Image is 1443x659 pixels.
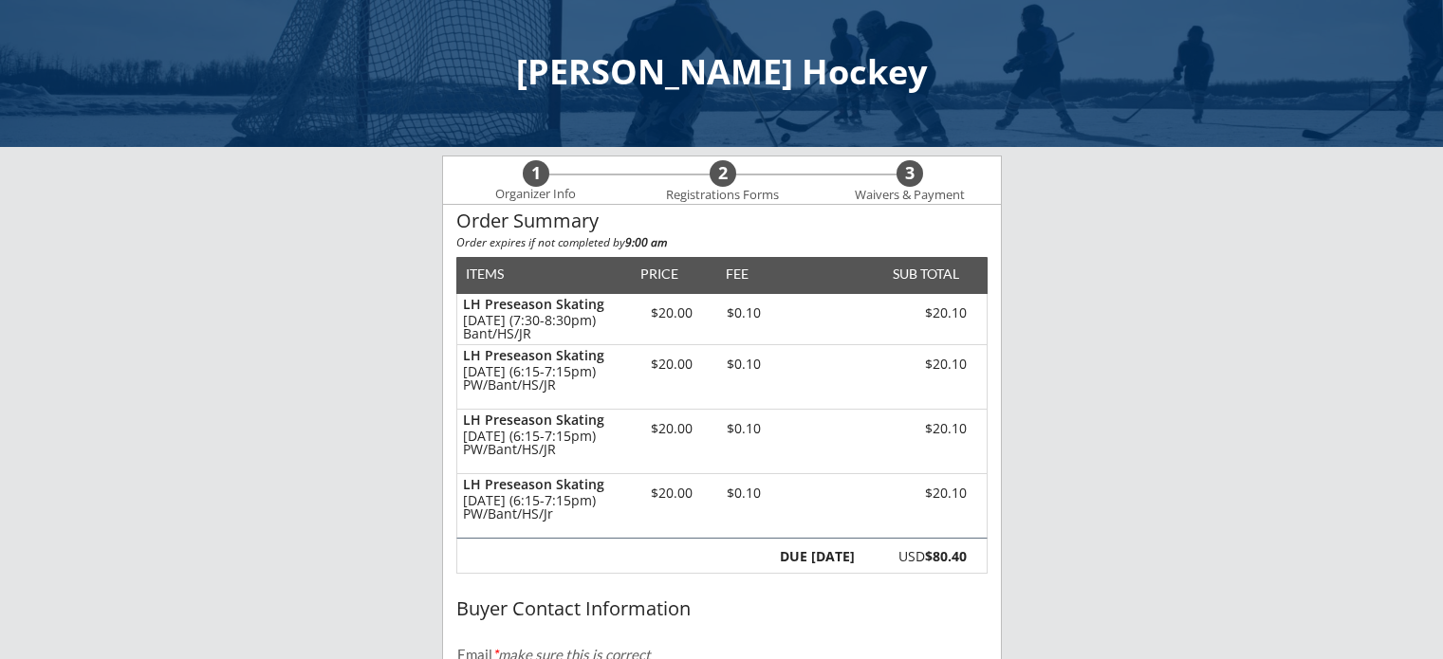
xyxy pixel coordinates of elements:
div: Order expires if not completed by [456,237,988,248]
div: SUB TOTAL [885,267,959,281]
div: [DATE] (6:15-7:15pm) PW/Bant/HS/JR [463,365,623,392]
div: [PERSON_NAME] Hockey [19,55,1424,89]
div: $20.00 [632,357,712,371]
div: DUE [DATE] [776,550,855,563]
div: $20.10 [860,486,967,500]
div: $20.10 [860,422,967,435]
div: 3 [897,163,923,184]
div: LH Preseason Skating [463,478,623,491]
div: Buyer Contact Information [456,598,988,619]
div: $20.10 [860,357,967,371]
div: $20.00 [632,306,712,320]
div: FEE [712,267,762,281]
div: LH Preseason Skating [463,298,623,311]
div: [DATE] (6:15-7:15pm) PW/Bant/HS/Jr [463,494,623,521]
div: 1 [523,163,549,184]
div: [DATE] (6:15-7:15pm) PW/Bant/HS/JR [463,430,623,456]
div: $20.00 [632,486,712,500]
div: $20.00 [632,422,712,435]
div: LH Preseason Skating [463,413,623,427]
div: $0.10 [712,422,776,435]
div: USD [865,550,967,563]
div: PRICE [632,267,688,281]
div: Order Summary [456,211,988,231]
strong: 9:00 am [625,234,667,250]
div: [DATE] (7:30-8:30pm) Bant/HS/JR [463,314,623,340]
strong: $80.40 [925,547,967,565]
div: LH Preseason Skating [463,349,623,362]
div: $0.10 [712,486,776,500]
div: 2 [710,163,736,184]
div: ITEMS [466,267,533,281]
div: $0.10 [712,306,776,320]
div: Registrations Forms [657,188,788,203]
div: $20.10 [860,306,967,320]
div: $0.10 [712,357,776,371]
div: Organizer Info [484,187,588,202]
div: Waivers & Payment [844,188,975,203]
